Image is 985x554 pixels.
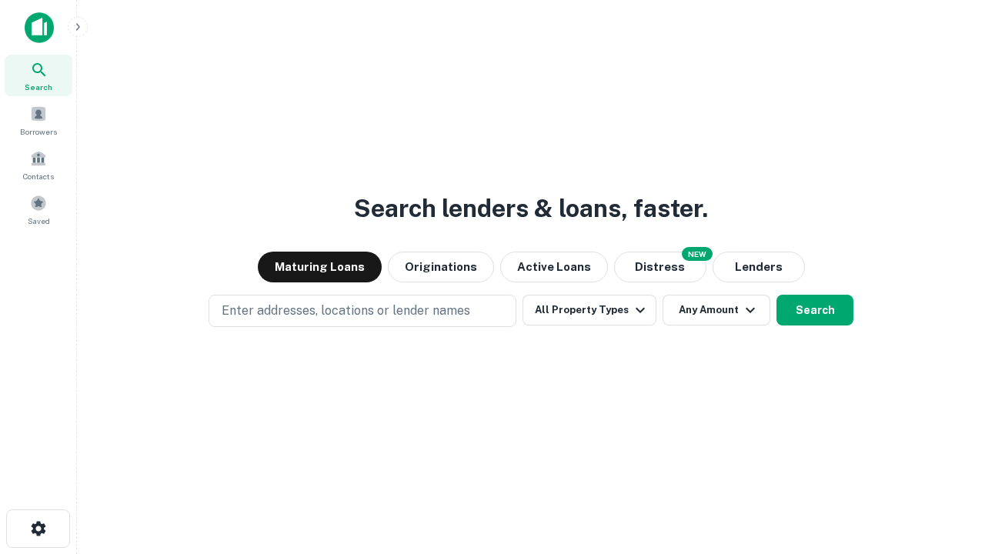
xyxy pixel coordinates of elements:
[776,295,853,325] button: Search
[388,252,494,282] button: Originations
[523,295,656,325] button: All Property Types
[663,295,770,325] button: Any Amount
[713,252,805,282] button: Lenders
[222,302,470,320] p: Enter addresses, locations or lender names
[28,215,50,227] span: Saved
[500,252,608,282] button: Active Loans
[25,12,54,43] img: capitalize-icon.png
[682,247,713,261] div: NEW
[23,170,54,182] span: Contacts
[258,252,382,282] button: Maturing Loans
[908,431,985,505] iframe: Chat Widget
[5,189,72,230] a: Saved
[614,252,706,282] button: Search distressed loans with lien and other non-mortgage details.
[20,125,57,138] span: Borrowers
[354,190,708,227] h3: Search lenders & loans, faster.
[209,295,516,327] button: Enter addresses, locations or lender names
[5,99,72,141] a: Borrowers
[25,81,52,93] span: Search
[5,144,72,185] a: Contacts
[5,55,72,96] a: Search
